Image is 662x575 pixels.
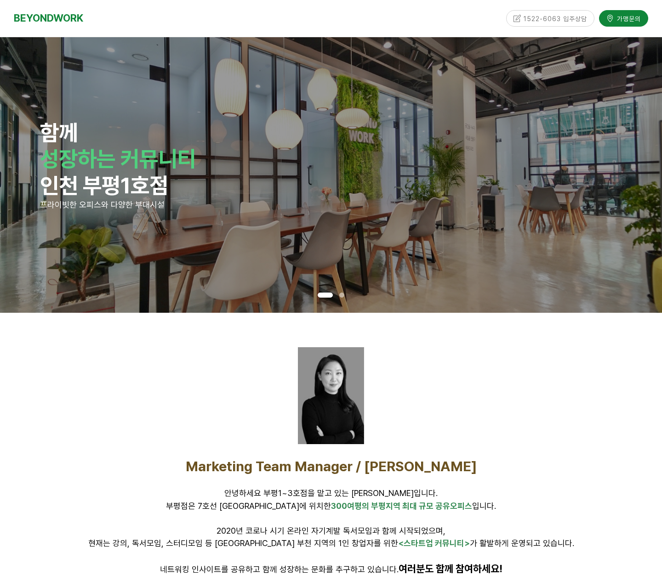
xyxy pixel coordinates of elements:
[614,13,641,23] span: 가맹문의
[88,538,574,548] span: 현재는 강의, 독서모임, 스터디모임 등 [GEOGRAPHIC_DATA] 부천 지역의 1인 창업자를 위한 가 활발하게 운영되고 있습니다.
[599,10,648,26] a: 가맹문의
[217,526,445,536] span: 2020년 코로나 시기 온라인 자기계발 독서모임과 함께 시작되었으며,
[398,538,470,548] span: <스타트업 커뮤니티>
[331,501,472,511] span: 300여평의 부평지역 최대 규모 공유오피스
[40,200,165,209] span: 프라이빗한 오피스와 다양한 부대시설
[14,10,83,27] a: BEYONDWORK
[224,488,438,498] span: 안녕하세요 부평1~3호점을 맡고 있는 [PERSON_NAME]입니다.
[186,458,477,474] span: Marketing Team Manager / [PERSON_NAME]
[166,501,496,511] span: 부평점은 7호선 [GEOGRAPHIC_DATA]에 위치한 입니다.
[40,172,168,199] strong: 인천 부평1호점
[399,563,502,575] strong: 여러분도 함께 참여하세요!
[40,146,196,172] strong: 성장하는 커뮤니티
[160,564,399,574] span: 네트워킹 인사이트를 공유하고 함께 성장하는 문화를 추구하고 있습니다.
[40,119,78,146] strong: 함께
